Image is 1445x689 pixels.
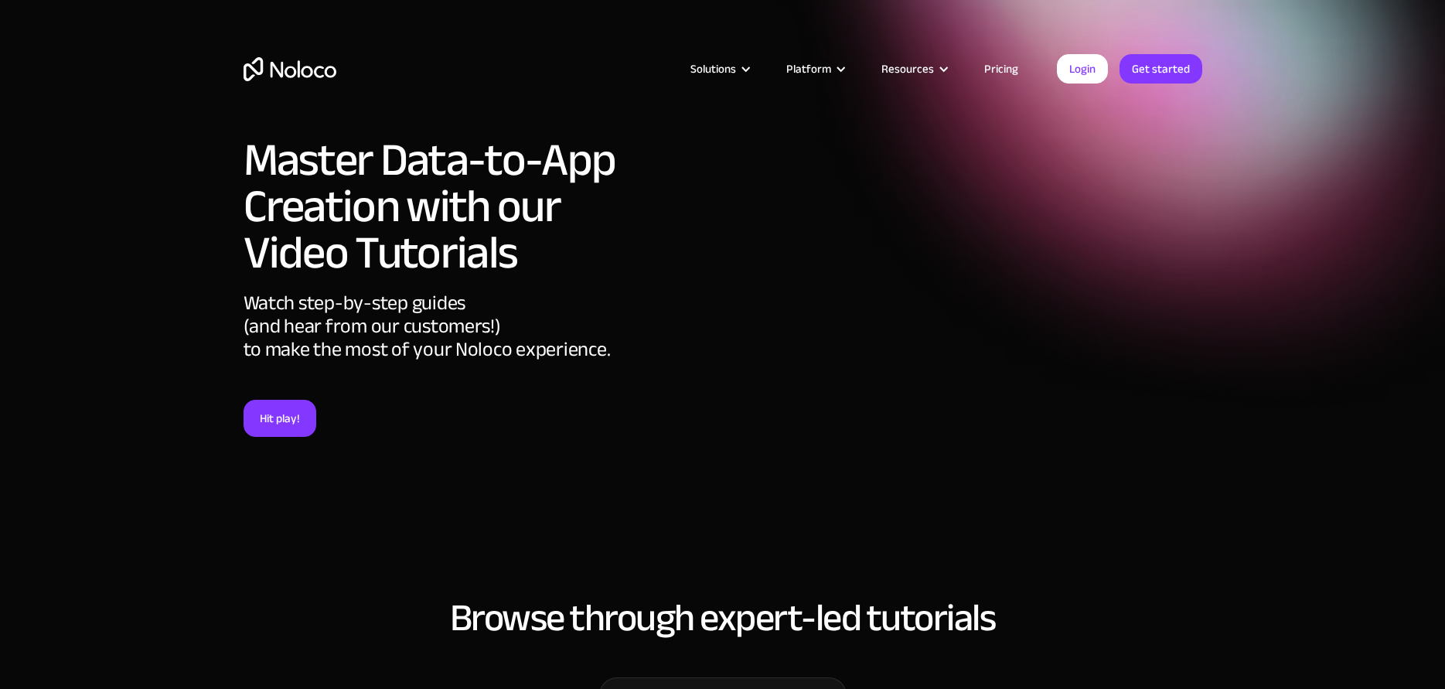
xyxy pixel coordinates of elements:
[1120,54,1202,84] a: Get started
[244,292,634,400] div: Watch step-by-step guides (and hear from our customers!) to make the most of your Noloco experience.
[767,59,862,79] div: Platform
[244,400,316,437] a: Hit play!
[786,59,831,79] div: Platform
[244,57,336,81] a: home
[244,597,1202,639] h2: Browse through expert-led tutorials
[1057,54,1108,84] a: Login
[690,59,736,79] div: Solutions
[881,59,934,79] div: Resources
[965,59,1038,79] a: Pricing
[649,131,1202,442] iframe: Introduction to Noloco ┃No Code App Builder┃Create Custom Business Tools Without Code┃
[862,59,965,79] div: Resources
[244,137,634,276] h1: Master Data-to-App Creation with our Video Tutorials
[671,59,767,79] div: Solutions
